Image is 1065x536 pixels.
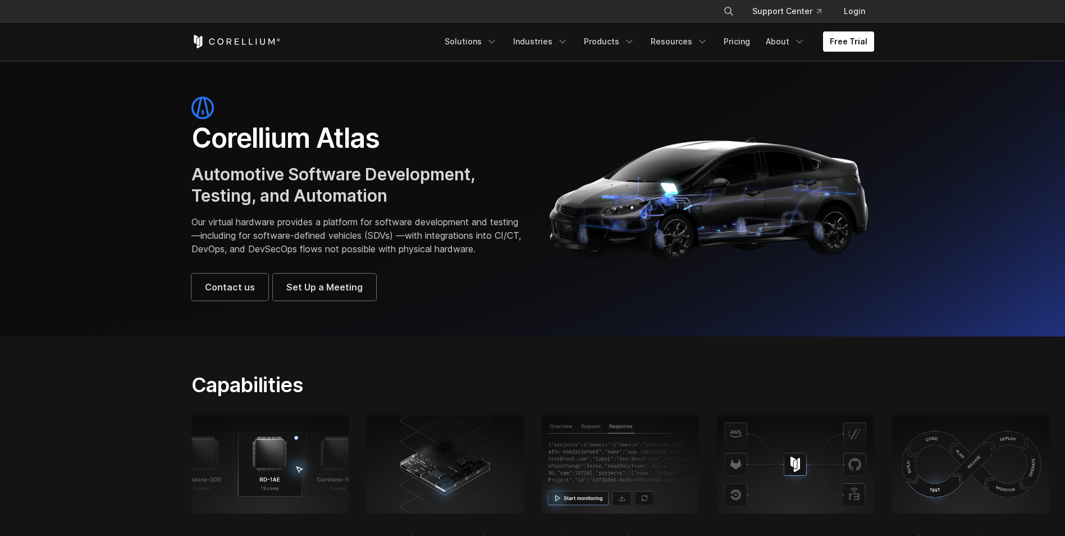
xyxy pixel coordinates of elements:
[438,31,504,52] a: Solutions
[717,415,874,513] img: Corellium platform integrating with AWS, GitHub, and CI tools for secure mobile app testing and D...
[438,31,874,52] div: Navigation Menu
[892,415,1049,513] img: Continuous testing using physical devices in CI/CD workflows
[191,215,522,256] p: Our virtual hardware provides a platform for software development and testing—including for softw...
[542,415,699,513] img: Response tab, start monitoring; Tooling Integrations
[367,415,524,513] img: server-class Arm hardware; SDV development
[506,31,575,52] a: Industries
[191,35,281,48] a: Corellium Home
[644,31,715,52] a: Resources
[191,97,214,119] img: atlas-icon
[717,31,757,52] a: Pricing
[743,1,830,21] a: Support Center
[191,373,639,397] h2: Capabilities
[835,1,874,21] a: Login
[577,31,642,52] a: Products
[823,31,874,52] a: Free Trial
[719,1,739,21] button: Search
[191,415,349,513] img: RD-1AE; 13 cores
[544,128,874,269] img: Corellium_Hero_Atlas_Header
[205,280,255,294] span: Contact us
[710,1,874,21] div: Navigation Menu
[191,121,522,155] h1: Corellium Atlas
[286,280,363,294] span: Set Up a Meeting
[191,274,268,301] a: Contact us
[191,164,475,206] span: Automotive Software Development, Testing, and Automation
[273,274,376,301] a: Set Up a Meeting
[759,31,812,52] a: About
